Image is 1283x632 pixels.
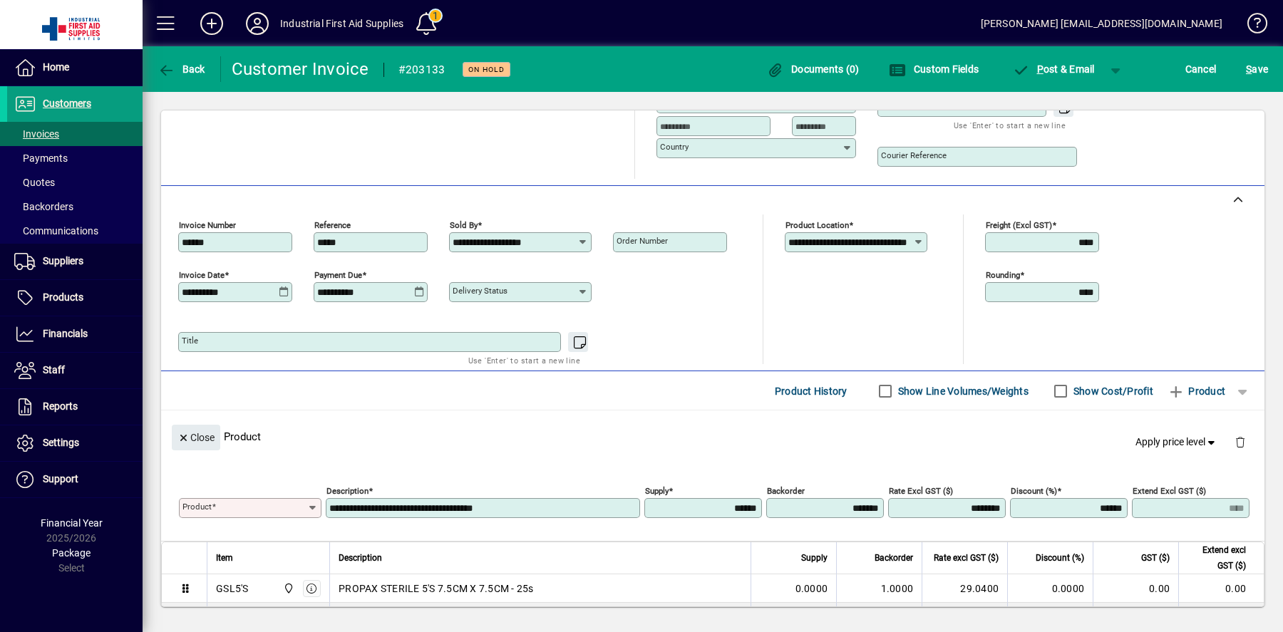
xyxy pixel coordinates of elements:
[14,177,55,188] span: Quotes
[14,225,98,237] span: Communications
[280,12,403,35] div: Industrial First Aid Supplies
[7,195,143,219] a: Backorders
[1178,603,1264,631] td: 36.00
[1178,574,1264,603] td: 0.00
[182,336,198,346] mat-label: Title
[453,286,507,296] mat-label: Delivery status
[767,63,860,75] span: Documents (0)
[7,425,143,461] a: Settings
[7,50,143,86] a: Home
[314,270,362,280] mat-label: Payment due
[660,142,689,152] mat-label: Country
[179,220,236,230] mat-label: Invoice number
[7,389,143,425] a: Reports
[43,328,88,339] span: Financials
[7,219,143,243] a: Communications
[468,65,505,74] span: On hold
[1242,56,1272,82] button: Save
[986,270,1020,280] mat-label: Rounding
[43,98,91,109] span: Customers
[895,384,1029,398] label: Show Line Volumes/Weights
[43,364,65,375] span: Staff
[881,150,947,160] mat-label: Courier Reference
[954,117,1066,133] mat-hint: Use 'Enter' to start a new line
[216,550,233,566] span: Item
[7,316,143,352] a: Financials
[14,201,73,212] span: Backorders
[182,502,212,512] mat-label: Product
[1093,603,1178,631] td: 5.40
[43,291,83,303] span: Products
[1036,550,1084,566] span: Discount (%)
[7,146,143,170] a: Payments
[1223,435,1257,448] app-page-header-button: Delete
[235,11,280,36] button: Profile
[468,352,580,368] mat-hint: Use 'Enter' to start a new line
[1093,574,1178,603] td: 0.00
[41,517,103,529] span: Financial Year
[617,236,668,246] mat-label: Order number
[981,12,1222,35] div: [PERSON_NAME] [EMAIL_ADDRESS][DOMAIN_NAME]
[875,550,913,566] span: Backorder
[232,58,369,81] div: Customer Invoice
[43,255,83,266] span: Suppliers
[1130,430,1224,455] button: Apply price level
[14,152,68,164] span: Payments
[763,56,863,82] button: Documents (0)
[986,220,1052,230] mat-label: Freight (excl GST)
[339,550,382,566] span: Description
[7,244,143,279] a: Suppliers
[1168,380,1225,403] span: Product
[52,547,91,559] span: Package
[1012,63,1095,75] span: ost & Email
[1011,486,1057,496] mat-label: Discount (%)
[1005,56,1102,82] button: Post & Email
[14,128,59,140] span: Invoices
[775,380,847,403] span: Product History
[1187,542,1246,574] span: Extend excl GST ($)
[7,353,143,388] a: Staff
[785,220,849,230] mat-label: Product location
[7,122,143,146] a: Invoices
[154,56,209,82] button: Back
[1135,435,1218,450] span: Apply price level
[767,486,805,496] mat-label: Backorder
[1133,486,1206,496] mat-label: Extend excl GST ($)
[889,486,953,496] mat-label: Rate excl GST ($)
[398,58,445,81] div: #203133
[143,56,221,82] app-page-header-button: Back
[931,581,999,596] div: 29.0400
[450,220,478,230] mat-label: Sold by
[43,473,78,485] span: Support
[1037,63,1044,75] span: P
[1246,58,1268,81] span: ave
[161,410,1264,462] div: Product
[1246,63,1252,75] span: S
[1223,425,1257,459] button: Delete
[1141,550,1170,566] span: GST ($)
[1007,603,1093,631] td: 0.0000
[934,550,999,566] span: Rate excl GST ($)
[43,437,79,448] span: Settings
[7,462,143,497] a: Support
[885,56,982,82] button: Custom Fields
[1007,574,1093,603] td: 0.0000
[1237,3,1265,49] a: Knowledge Base
[1160,378,1232,404] button: Product
[7,170,143,195] a: Quotes
[279,581,296,596] span: INDUSTRIAL FIRST AID SUPPLIES LTD
[1071,384,1153,398] label: Show Cost/Profit
[314,220,351,230] mat-label: Reference
[189,11,235,36] button: Add
[1182,56,1220,82] button: Cancel
[216,581,249,596] div: GSL5'S
[881,581,914,596] span: 1.0000
[7,280,143,316] a: Products
[769,378,853,404] button: Product History
[158,63,205,75] span: Back
[795,581,828,596] span: 0.0000
[801,550,828,566] span: Supply
[889,63,979,75] span: Custom Fields
[1185,58,1217,81] span: Cancel
[179,270,225,280] mat-label: Invoice date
